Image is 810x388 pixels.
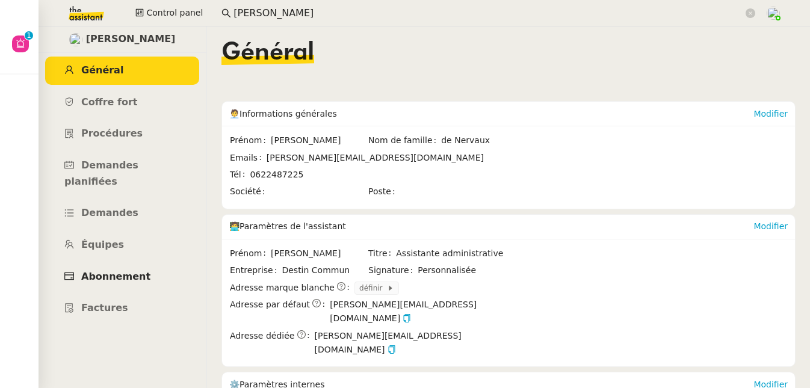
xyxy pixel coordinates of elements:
span: Entreprise [230,263,282,277]
a: Équipes [45,231,199,259]
span: [PERSON_NAME][EMAIL_ADDRESS][DOMAIN_NAME] [330,298,505,326]
span: Emails [230,151,267,165]
span: Assistante administrative [396,247,505,260]
span: de Nervaux [441,134,505,147]
span: Prénom [230,247,271,260]
span: Demandes planifiées [64,159,138,187]
span: Paramètres de l'assistant [240,221,346,231]
span: Société [230,185,270,199]
span: Général [81,64,123,76]
span: Demandes [81,207,138,218]
span: Équipes [81,239,124,250]
span: [PERSON_NAME] [86,31,176,48]
span: Tél [230,168,250,182]
span: Procédures [81,128,143,139]
span: Adresse marque blanche [230,281,335,295]
span: Factures [81,302,128,313]
span: [PERSON_NAME] [271,134,367,147]
span: Control panel [146,6,203,20]
a: Abonnement [45,263,199,291]
span: Poste [368,185,400,199]
span: Adresse dédiée [230,329,294,343]
a: Demandes planifiées [45,152,199,196]
span: Personnalisée [418,263,476,277]
span: définir [359,282,387,294]
a: Général [45,57,199,85]
span: [PERSON_NAME][EMAIL_ADDRESS][DOMAIN_NAME] [267,153,484,162]
span: Destin Commun [282,263,367,277]
span: [PERSON_NAME][EMAIL_ADDRESS][DOMAIN_NAME] [315,329,505,357]
div: 🧑‍💼 [229,102,753,126]
span: [PERSON_NAME] [271,247,367,260]
nz-badge-sup: 1 [25,31,33,40]
span: Abonnement [81,271,150,282]
span: Signature [368,263,418,277]
img: users%2FNTfmycKsCFdqp6LX6USf2FmuPJo2%2Favatar%2Fprofile-pic%20(1).png [767,7,780,20]
span: 0622487225 [250,170,303,179]
button: Control panel [128,5,210,22]
input: Rechercher [233,5,743,22]
img: users%2FrxcTinYCQST3nt3eRyMgQ024e422%2Favatar%2Fa0327058c7192f72952294e6843542370f7921c3.jpg [69,33,82,46]
a: Coffre fort [45,88,199,117]
span: Général [221,41,314,65]
span: Coffre fort [81,96,138,108]
a: Modifier [753,109,788,119]
a: Demandes [45,199,199,227]
span: Nom de famille [368,134,441,147]
a: Modifier [753,221,788,231]
span: Adresse par défaut [230,298,310,312]
span: Informations générales [240,109,337,119]
p: 1 [26,31,31,42]
a: Procédures [45,120,199,148]
span: Prénom [230,134,271,147]
span: Titre [368,247,396,260]
div: 🧑‍💻 [229,215,753,239]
